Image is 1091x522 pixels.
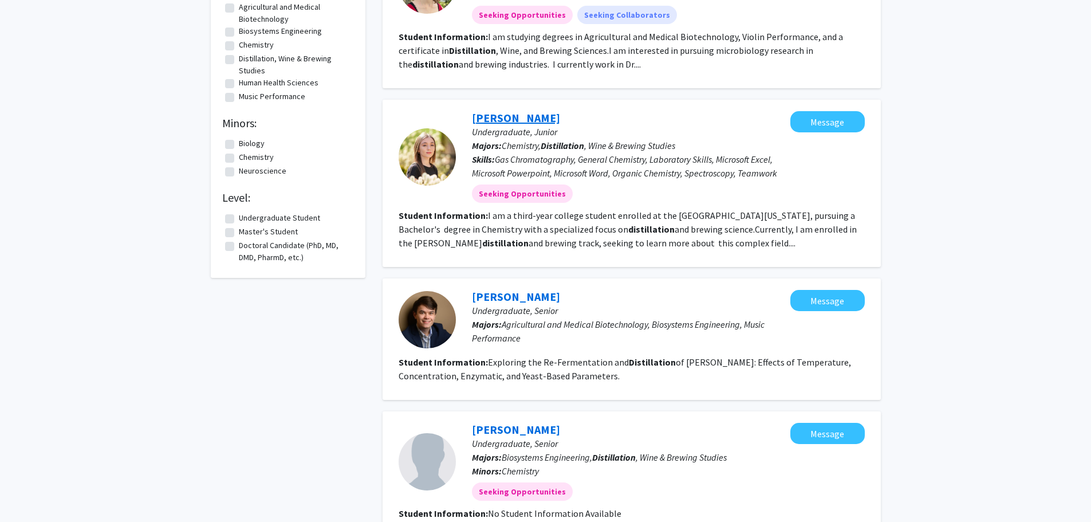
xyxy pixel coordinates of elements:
b: Student Information: [399,31,488,42]
b: Distillation [541,140,584,151]
label: Biosystems Engineering [239,25,322,37]
b: distillation [482,237,529,249]
label: Distillation, Wine & Brewing Studies [239,53,351,77]
button: Message Rianna Mueller [790,423,865,444]
button: Message Benjamin Lin [790,290,865,311]
fg-read-more: I am a third-year college student enrolled at the [GEOGRAPHIC_DATA][US_STATE], pursuing a Bachelo... [399,210,857,249]
mat-chip: Seeking Opportunities [472,6,573,24]
label: Biology [239,138,265,150]
label: Doctoral Candidate (PhD, MD, DMD, PharmD, etc.) [239,240,351,264]
label: Music Performance [239,91,305,103]
b: Student Information: [399,356,488,368]
b: Minors: [472,465,502,477]
span: Undergraduate, Senior [472,438,558,449]
span: Chemistry [502,465,539,477]
fg-read-more: Exploring the Re-Fermentation and of [PERSON_NAME]: Effects of Temperature, Concentration, Enzyma... [399,356,851,382]
mat-chip: Seeking Collaborators [577,6,677,24]
b: Student Information: [399,508,488,519]
label: Master's Student [239,226,298,238]
span: Agricultural and Medical Biotechnology, Biosystems Engineering, Music Performance [472,319,765,344]
b: distillation [412,58,459,70]
label: Chemistry [239,151,274,163]
a: [PERSON_NAME] [472,289,560,304]
span: Undergraduate, Senior [472,305,558,316]
b: Majors: [472,452,502,463]
label: Neuroscience [239,165,286,177]
button: Message Paige Tryon [790,111,865,132]
b: Majors: [472,319,502,330]
label: Agricultural and Medical Biotechnology [239,1,351,25]
fg-read-more: I am studying degrees in Agricultural and Medical Biotechnology, Violin Performance, and a certif... [399,31,843,70]
mat-chip: Seeking Opportunities [472,482,573,501]
b: Skills: [472,154,495,165]
h2: Minors: [222,116,354,130]
label: Chemistry [239,39,274,51]
b: Distillation [449,45,496,56]
b: Majors: [472,140,502,151]
a: [PERSON_NAME] [472,422,560,437]
a: [PERSON_NAME] [472,111,560,125]
b: Distillation [592,452,636,463]
b: distillation [628,223,675,235]
iframe: Chat [9,470,49,513]
label: Undergraduate Student [239,212,320,224]
span: Gas Chromatography, General Chemistry, Laboratory Skills, Microsoft Excel, Microsoft Powerpoint, ... [472,154,777,179]
span: No Student Information Available [488,508,621,519]
b: Student Information: [399,210,488,221]
label: Human Health Sciences [239,77,318,89]
b: Distillation [629,356,676,368]
span: Undergraduate, Junior [472,126,557,138]
mat-chip: Seeking Opportunities [472,185,573,203]
span: Biosystems Engineering, , Wine & Brewing Studies [502,452,727,463]
h2: Level: [222,191,354,205]
span: Chemistry, , Wine & Brewing Studies [502,140,675,151]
